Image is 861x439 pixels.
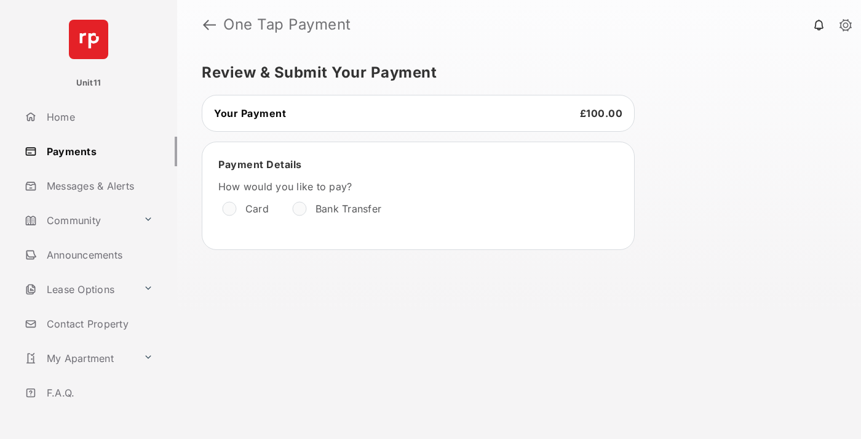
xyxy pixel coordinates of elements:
[218,180,587,193] label: How would you like to pay?
[20,171,177,201] a: Messages & Alerts
[214,107,286,119] span: Your Payment
[315,203,381,215] label: Bank Transfer
[20,240,177,270] a: Announcements
[202,65,827,80] h5: Review & Submit Your Payment
[20,378,177,408] a: F.A.Q.
[20,275,138,304] a: Lease Options
[69,20,108,59] img: svg+xml;base64,PHN2ZyB4bWxucz0iaHR0cDovL3d3dy53My5vcmcvMjAwMC9zdmciIHdpZHRoPSI2NCIgaGVpZ2h0PSI2NC...
[245,203,269,215] label: Card
[223,17,351,32] strong: One Tap Payment
[20,102,177,132] a: Home
[20,309,177,339] a: Contact Property
[580,107,623,119] span: £100.00
[76,77,101,89] p: Unit11
[20,206,138,235] a: Community
[218,158,302,171] span: Payment Details
[20,344,138,373] a: My Apartment
[20,137,177,166] a: Payments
